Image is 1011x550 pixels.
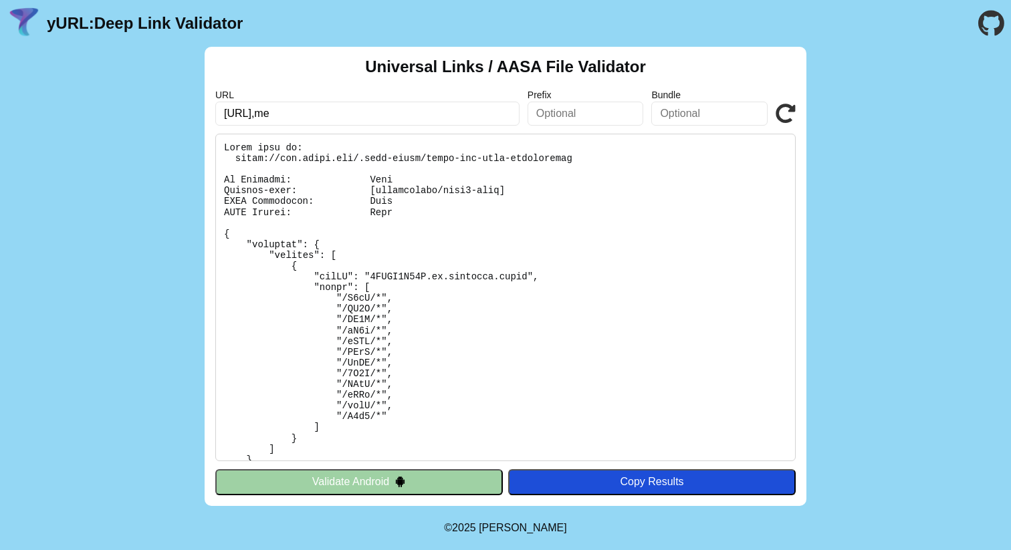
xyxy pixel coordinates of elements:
[479,522,567,533] a: Michael Ibragimchayev's Personal Site
[651,90,768,100] label: Bundle
[452,522,476,533] span: 2025
[365,57,646,76] h2: Universal Links / AASA File Validator
[651,102,768,126] input: Optional
[7,6,41,41] img: yURL Logo
[515,476,789,488] div: Copy Results
[528,102,644,126] input: Optional
[215,469,503,495] button: Validate Android
[444,506,566,550] footer: ©
[215,102,520,126] input: Required
[47,14,243,33] a: yURL:Deep Link Validator
[215,90,520,100] label: URL
[215,134,796,461] pre: Lorem ipsu do: sitam://con.adipi.eli/.sedd-eiusm/tempo-inc-utla-etdoloremag Al Enimadmi: Veni Qui...
[395,476,406,487] img: droidIcon.svg
[508,469,796,495] button: Copy Results
[528,90,644,100] label: Prefix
